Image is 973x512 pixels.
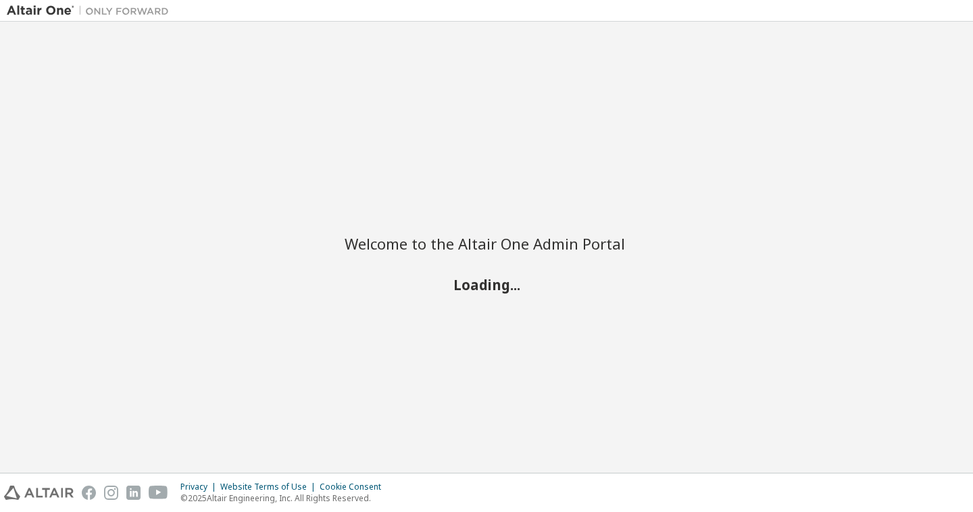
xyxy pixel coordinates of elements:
[180,482,220,492] div: Privacy
[7,4,176,18] img: Altair One
[104,486,118,500] img: instagram.svg
[345,275,628,293] h2: Loading...
[82,486,96,500] img: facebook.svg
[220,482,320,492] div: Website Terms of Use
[320,482,389,492] div: Cookie Consent
[126,486,141,500] img: linkedin.svg
[180,492,389,504] p: © 2025 Altair Engineering, Inc. All Rights Reserved.
[4,486,74,500] img: altair_logo.svg
[345,234,628,253] h2: Welcome to the Altair One Admin Portal
[149,486,168,500] img: youtube.svg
